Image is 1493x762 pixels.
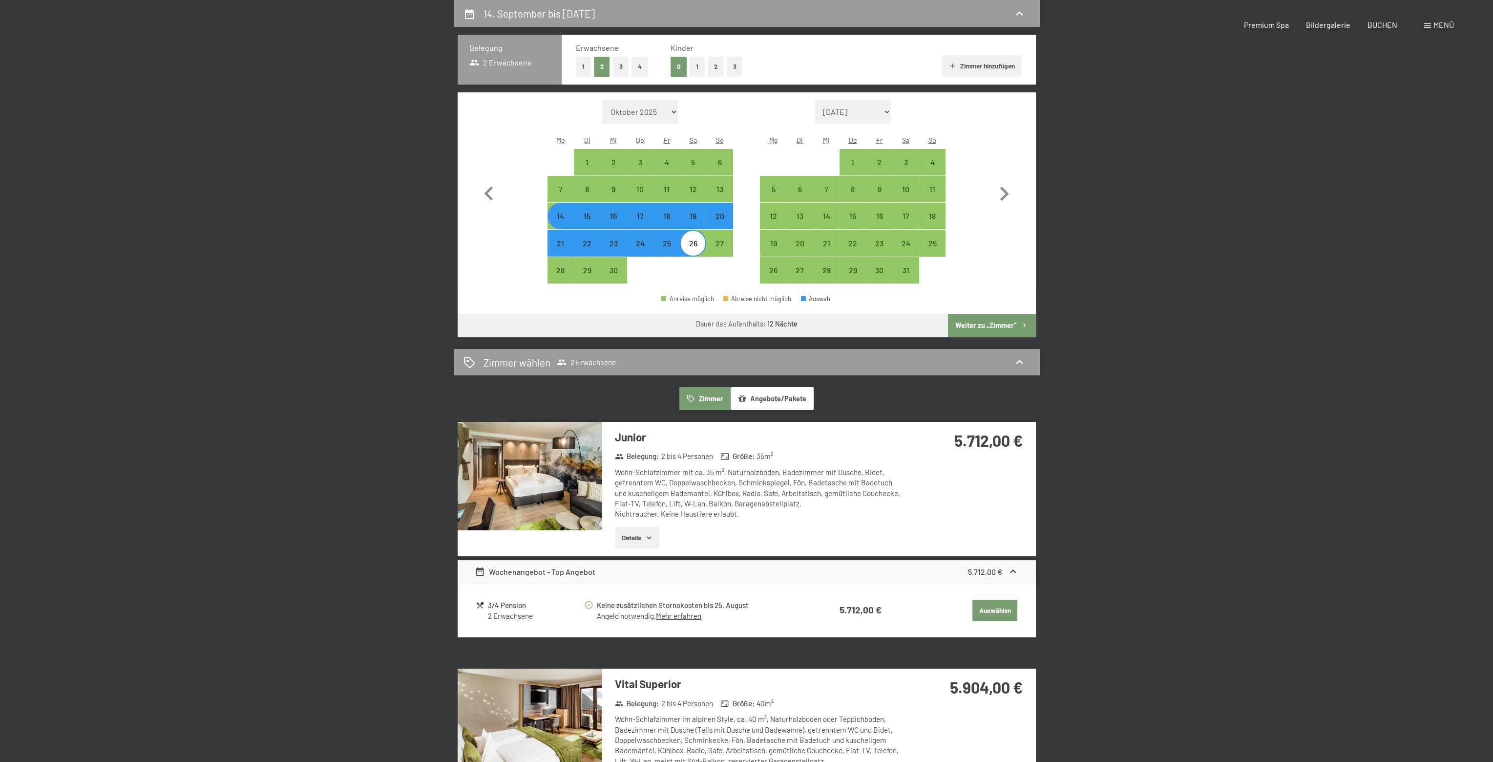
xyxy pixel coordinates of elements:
div: Anreise möglich [627,149,653,175]
div: Mon Oct 26 2026 [760,257,786,283]
button: 3 [613,57,629,77]
div: Anreise möglich [893,230,919,256]
div: Fri Sep 18 2026 [653,203,680,229]
div: 6 [707,158,732,183]
div: Keine zusätzlichen Stornokosten bis 25. August [597,600,800,611]
div: Anreise möglich [627,203,653,229]
div: 18 [920,212,945,237]
div: 29 [841,266,865,291]
div: Anreise möglich [787,257,813,283]
h2: Zimmer wählen [484,355,550,370]
div: Anreise möglich [813,257,840,283]
div: Wed Oct 07 2026 [813,176,840,202]
div: Mon Sep 21 2026 [547,230,574,256]
div: 20 [788,239,812,264]
h3: Junior [615,430,905,445]
button: 3 [727,57,743,77]
div: 26 [761,266,785,291]
div: 13 [788,212,812,237]
a: Mehr erfahren [656,611,701,620]
h2: 14. September bis [DATE] [484,7,595,20]
div: 7 [814,185,839,210]
div: Anreise möglich [760,230,786,256]
div: Anreise möglich [760,203,786,229]
div: Anreise möglich [866,230,892,256]
div: Anreise möglich [813,203,840,229]
abbr: Montag [556,136,565,144]
div: Anreise möglich [706,203,733,229]
div: Tue Oct 27 2026 [787,257,813,283]
div: Angeld notwendig. [597,611,800,621]
div: Wed Sep 23 2026 [600,230,627,256]
strong: 5.712,00 € [954,431,1023,450]
div: Anreise möglich [893,203,919,229]
div: 2 [601,158,626,183]
div: Sat Oct 24 2026 [893,230,919,256]
div: 9 [601,185,626,210]
div: 25 [654,239,679,264]
div: Anreise möglich [919,203,946,229]
div: Tue Oct 20 2026 [787,230,813,256]
button: 2 [594,57,610,77]
div: Tue Sep 15 2026 [574,203,600,229]
div: Wohn-Schlafzimmer mit ca. 35 m², Naturholzboden, Badezimmer mit Dusche, Bidet, getrenntem WC, Dop... [615,467,905,519]
button: Nächster Monat [990,100,1018,284]
div: Anreise möglich [840,257,866,283]
div: Anreise möglich [653,176,680,202]
div: Anreise möglich [661,296,714,302]
span: 2 bis 4 Personen [661,698,713,709]
div: Tue Sep 01 2026 [574,149,600,175]
div: Thu Oct 29 2026 [840,257,866,283]
div: Thu Oct 08 2026 [840,176,866,202]
span: Premium Spa [1243,20,1288,29]
abbr: Mittwoch [823,136,830,144]
div: Mon Sep 07 2026 [547,176,574,202]
div: Mon Sep 28 2026 [547,257,574,283]
div: 2 Erwachsene [488,611,583,621]
div: Sun Oct 04 2026 [919,149,946,175]
div: Anreise möglich [840,203,866,229]
div: Sat Sep 26 2026 [680,230,706,256]
div: 2 [867,158,891,183]
span: 35 m² [757,451,773,461]
strong: Belegung : [615,698,659,709]
strong: Größe : [720,698,755,709]
div: Anreise möglich [893,149,919,175]
div: 24 [628,239,652,264]
div: 8 [841,185,865,210]
div: Anreise möglich [574,230,600,256]
div: 30 [601,266,626,291]
div: Auswahl [801,296,832,302]
abbr: Donnerstag [636,136,644,144]
div: Abreise nicht möglich [723,296,792,302]
div: 3 [628,158,652,183]
button: Angebote/Pakete [731,387,814,410]
div: Fri Oct 16 2026 [866,203,892,229]
div: Anreise möglich [574,257,600,283]
div: Anreise möglich [840,176,866,202]
div: Anreise möglich [813,176,840,202]
div: Anreise möglich [919,230,946,256]
div: Fri Oct 23 2026 [866,230,892,256]
div: Anreise möglich [706,149,733,175]
div: Anreise möglich [574,203,600,229]
div: Sun Oct 18 2026 [919,203,946,229]
div: Anreise möglich [866,257,892,283]
button: Auswählen [972,600,1017,621]
div: Tue Sep 22 2026 [574,230,600,256]
div: 21 [814,239,839,264]
span: 40 m² [757,698,774,709]
div: 25 [920,239,945,264]
div: Anreise möglich [547,257,574,283]
button: 4 [631,57,648,77]
div: Anreise möglich [813,230,840,256]
div: Fri Sep 25 2026 [653,230,680,256]
button: Zimmer hinzufügen [942,55,1021,77]
span: Kinder [671,43,694,52]
abbr: Sonntag [716,136,724,144]
abbr: Dienstag [797,136,803,144]
div: 14 [548,212,573,237]
div: Anreise möglich [653,149,680,175]
div: Anreise möglich [600,176,627,202]
span: Erwachsene [576,43,619,52]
